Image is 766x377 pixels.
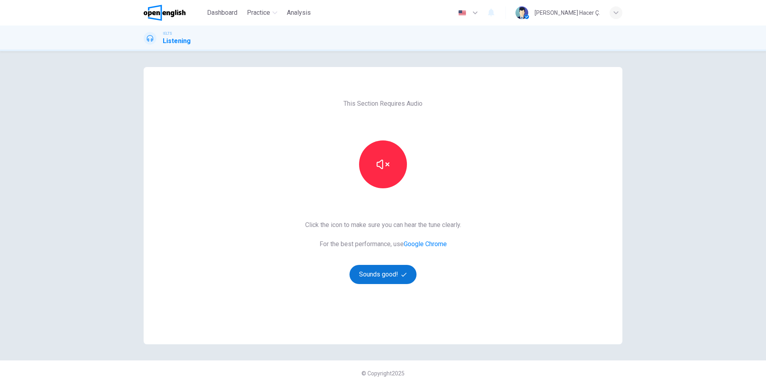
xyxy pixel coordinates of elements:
[144,5,186,21] img: OpenEnglish logo
[305,239,461,249] span: For the best performance, use
[305,220,461,230] span: Click the icon to make sure you can hear the tune clearly.
[204,6,241,20] button: Dashboard
[284,6,314,20] button: Analysis
[244,6,280,20] button: Practice
[515,6,528,19] img: Profile picture
[287,8,311,18] span: Analysis
[144,5,204,21] a: OpenEnglish logo
[349,265,417,284] button: Sounds good!
[457,10,467,16] img: en
[535,8,600,18] div: [PERSON_NAME] Hacer Ç.
[344,99,422,109] span: This Section Requires Audio
[404,240,447,248] a: Google Chrome
[247,8,270,18] span: Practice
[207,8,237,18] span: Dashboard
[163,31,172,36] span: IELTS
[163,36,191,46] h1: Listening
[361,370,405,377] span: © Copyright 2025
